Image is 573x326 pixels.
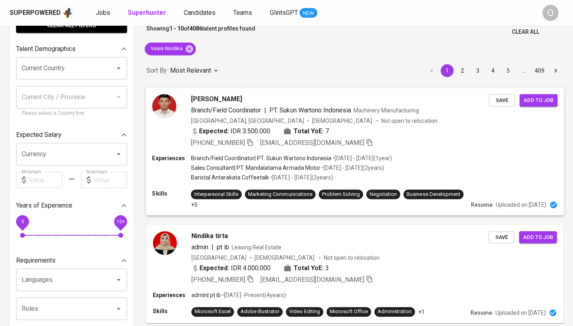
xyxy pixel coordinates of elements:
[153,307,191,315] p: Skills
[16,41,127,57] div: Talent Demographics
[191,243,208,251] span: admin
[191,126,271,136] div: IDR 3.500.000
[322,191,360,198] div: Problem Solving
[270,9,298,16] span: GlintsGPT
[191,139,245,146] span: [PHONE_NUMBER]
[113,149,124,160] button: Open
[191,263,271,273] div: IDR 4.000.000
[96,8,112,18] a: Jobs
[325,263,329,273] span: 3
[456,64,469,77] button: Go to page 2
[424,64,563,77] nav: pagination navigation
[233,9,252,16] span: Teams
[495,309,546,317] p: Uploaded on [DATE]
[191,276,245,283] span: [PHONE_NUMBER]
[240,308,279,316] div: Adobe Illustrator
[116,219,125,224] span: 10+
[300,9,317,17] span: NEW
[191,254,246,262] div: [GEOGRAPHIC_DATA]
[22,110,121,118] p: Please select a Country first
[264,105,266,115] span: |
[489,231,514,244] button: Save
[16,44,76,54] p: Talent Demographics
[16,256,55,265] p: Requirements
[489,94,515,106] button: Save
[378,308,412,316] div: Administration
[152,94,176,118] img: 46a006be3f4f841cbe0574f1dc8bbcb9.jpg
[16,201,72,210] p: Years of Experience
[10,8,61,18] div: Superpowered
[184,9,216,16] span: Candidates
[370,191,397,198] div: Negotiation
[512,27,539,37] span: Clear All
[532,64,547,77] button: Go to page 409
[199,263,229,273] b: Expected:
[191,291,221,299] p: admin | pt ib
[191,231,228,241] span: Nindika tirta
[260,139,364,146] span: [EMAIL_ADDRESS][DOMAIN_NAME]
[191,106,261,114] span: Branch/Field Coordinator
[146,225,563,323] a: Nindika tirtaadmin|pt ibLeasing Real Estate[GEOGRAPHIC_DATA][DEMOGRAPHIC_DATA] Not open to reloca...
[113,274,124,285] button: Open
[353,107,419,113] span: Machinery Manufacturing
[169,25,184,32] b: 1 - 10
[199,126,229,136] b: Expected:
[471,64,484,77] button: Go to page 3
[269,173,333,181] p: • [DATE] - [DATE] ( 2 years )
[16,198,127,214] div: Years of Experience
[502,64,515,77] button: Go to page 5
[269,106,351,114] span: PT. Sukun Wartono Indonesia
[170,66,211,75] p: Most Relevant
[128,8,168,18] a: Superhunter
[493,233,510,242] span: Save
[233,8,254,18] a: Teams
[524,96,553,105] span: Add to job
[96,9,110,16] span: Jobs
[191,154,331,162] p: Branch/Field Coordinator | PT. Sukun Wartono Indonesia
[542,5,559,21] div: O
[170,63,221,78] div: Most Relevant
[255,254,316,262] span: [DEMOGRAPHIC_DATA]
[294,126,324,136] b: Total YoE:
[330,308,368,316] div: Microsoft Office
[194,191,238,198] div: Interpersonal Skills
[407,191,460,198] div: Business Development
[493,96,511,105] span: Save
[195,308,231,316] div: Microsoft Excel
[153,231,177,255] img: 19a4b341b150640d21cc3cfc36e69cb5.png
[520,94,557,106] button: Add to job
[487,64,499,77] button: Go to page 4
[152,189,191,198] p: Skills
[146,88,563,215] a: [PERSON_NAME]Branch/Field Coordinator|PT. Sukun Wartono IndonesiaMachinery Manufacturing[GEOGRAPH...
[325,126,329,136] span: 7
[191,116,304,124] div: [GEOGRAPHIC_DATA], [GEOGRAPHIC_DATA]
[312,116,373,124] span: [DEMOGRAPHIC_DATA]
[16,253,127,269] div: Requirements
[10,7,73,19] a: Superpoweredapp logo
[217,243,229,251] span: pt ib
[470,309,492,317] p: Resume
[270,8,317,18] a: GlintsGPT NEW
[16,130,62,140] p: Expected Salary
[191,94,242,104] span: [PERSON_NAME]
[191,173,269,181] p: Barista | Antarakata Coffeetalk
[62,7,73,19] img: app logo
[189,25,202,32] b: 4086
[517,67,530,75] div: …
[145,43,196,55] div: Veais Nindika
[232,244,281,251] span: Leasing Real Estate
[294,263,324,273] b: Total YoE:
[153,291,191,299] p: Experiences
[523,233,553,242] span: Add to job
[16,127,127,143] div: Expected Salary
[184,8,217,18] a: Candidates
[146,24,255,39] p: Showing of talent profiles found
[509,24,542,39] button: Clear All
[248,191,312,198] div: Marketing Communications
[261,276,364,283] span: [EMAIL_ADDRESS][DOMAIN_NAME]
[128,9,166,16] b: Superhunter
[191,164,320,172] p: Sales Consultant | PT. Mandalatama Armada Motor
[146,66,167,75] p: Sort By
[94,172,127,188] input: Value
[212,242,214,252] span: |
